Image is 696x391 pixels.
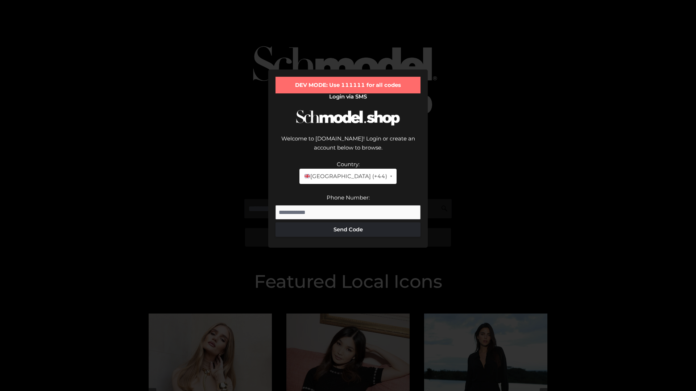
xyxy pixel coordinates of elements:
h2: Login via SMS [275,93,420,100]
button: Send Code [275,222,420,237]
div: DEV MODE: Use 111111 for all codes [275,77,420,93]
div: Welcome to [DOMAIN_NAME]! Login or create an account below to browse. [275,134,420,160]
label: Country: [337,161,360,168]
img: Schmodel Logo [294,104,402,132]
label: Phone Number: [327,194,370,201]
img: 🇬🇧 [304,173,310,179]
span: [GEOGRAPHIC_DATA] (+44) [304,172,387,181]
